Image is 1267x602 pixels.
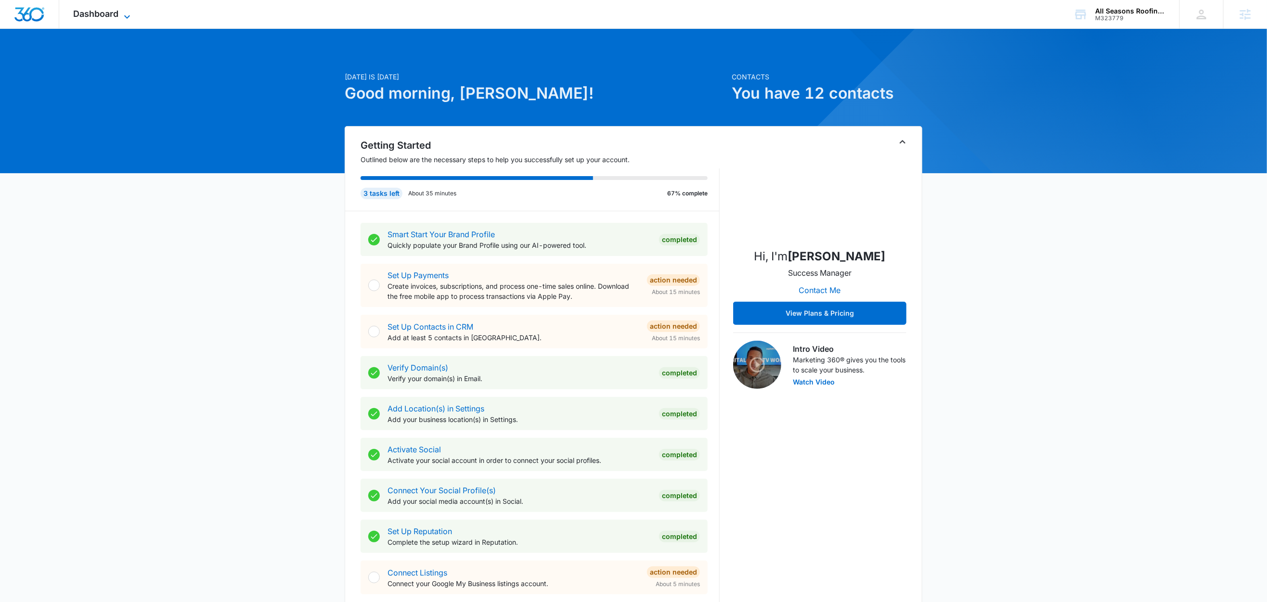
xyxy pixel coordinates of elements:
div: Completed [659,234,700,245]
p: Create invoices, subscriptions, and process one-time sales online. Download the free mobile app t... [388,281,639,301]
a: Add Location(s) in Settings [388,404,484,413]
a: Set Up Reputation [388,526,452,536]
div: Completed [659,449,700,461]
h2: Getting Started [361,138,720,153]
div: Completed [659,490,700,501]
p: Add your business location(s) in Settings. [388,414,651,424]
p: Marketing 360® gives you the tools to scale your business. [793,355,906,375]
div: Completed [659,531,700,542]
a: Activate Social [388,445,441,454]
div: Action Needed [647,274,700,286]
a: Smart Start Your Brand Profile [388,230,495,239]
span: About 15 minutes [652,288,700,296]
button: Toggle Collapse [897,136,908,148]
div: Completed [659,367,700,379]
a: Connect Your Social Profile(s) [388,486,496,495]
button: View Plans & Pricing [733,302,906,325]
div: Completed [659,408,700,420]
img: Tommy Nagel [772,144,868,240]
h1: Good morning, [PERSON_NAME]! [345,82,726,105]
p: Hi, I'm [754,248,886,265]
h1: You have 12 contacts [732,82,922,105]
div: Action Needed [647,566,700,578]
span: About 5 minutes [656,580,700,589]
p: Add at least 5 contacts in [GEOGRAPHIC_DATA]. [388,333,639,343]
span: Dashboard [74,9,119,19]
p: Outlined below are the necessary steps to help you successfully set up your account. [361,154,720,165]
div: Action Needed [647,320,700,332]
a: Set Up Payments [388,270,449,280]
p: Connect your Google My Business listings account. [388,578,639,589]
p: Quickly populate your Brand Profile using our AI-powered tool. [388,240,651,250]
p: About 35 minutes [408,189,456,198]
p: [DATE] is [DATE] [345,72,726,82]
p: Add your social media account(s) in Social. [388,496,651,506]
div: account name [1095,7,1165,15]
p: 67% complete [667,189,708,198]
button: Contact Me [789,279,851,302]
strong: [PERSON_NAME] [788,249,886,263]
h3: Intro Video [793,343,906,355]
img: Intro Video [733,341,781,389]
a: Connect Listings [388,568,447,577]
p: Success Manager [788,267,852,279]
button: Watch Video [793,379,835,385]
p: Activate your social account in order to connect your social profiles. [388,455,651,465]
p: Complete the setup wizard in Reputation. [388,537,651,547]
div: 3 tasks left [361,188,402,199]
a: Set Up Contacts in CRM [388,322,473,332]
span: About 15 minutes [652,334,700,343]
a: Verify Domain(s) [388,363,448,372]
p: Verify your domain(s) in Email. [388,373,651,384]
p: Contacts [732,72,922,82]
div: account id [1095,15,1165,22]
